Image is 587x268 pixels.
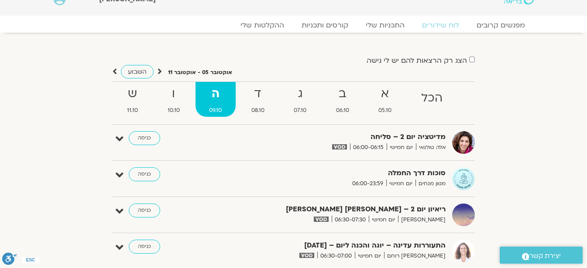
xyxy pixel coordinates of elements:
[280,106,321,115] span: 07.10
[196,106,236,115] span: 09.10
[113,84,152,104] strong: ש
[232,204,446,215] strong: ריאיון יום 2 – [PERSON_NAME] [PERSON_NAME]
[299,253,314,258] img: vodicon
[415,179,446,188] span: מגוון מנחים
[314,217,328,222] img: vodicon
[280,84,321,104] strong: ג
[113,82,152,117] a: ש11.10
[237,106,278,115] span: 08.10
[129,131,160,145] a: כניסה
[322,84,363,104] strong: ב
[154,106,194,115] span: 10.10
[386,179,415,188] span: יום חמישי
[196,84,236,104] strong: ה
[237,84,278,104] strong: ד
[113,106,152,115] span: 11.10
[365,84,406,104] strong: א
[121,65,154,78] a: השבוע
[407,82,457,117] a: הכל
[365,82,406,117] a: א05.10
[322,106,363,115] span: 06.10
[154,82,194,117] a: ו10.10
[349,179,386,188] span: 06:00-23:59
[357,21,413,30] a: התכניות שלי
[232,240,446,251] strong: התעוררות עדינה – יוגה והכנה ליום – [DATE]
[407,88,457,108] strong: הכל
[196,82,236,117] a: ה09.10
[129,167,160,181] a: כניסה
[350,143,387,152] span: 06:00-06:15
[365,106,406,115] span: 05.10
[154,84,194,104] strong: ו
[529,250,561,262] span: יצירת קשר
[128,68,147,76] span: השבוע
[367,57,467,64] label: הצג רק הרצאות להם יש לי גישה
[355,251,384,261] span: יום חמישי
[332,215,369,224] span: 06:30-07:30
[237,82,278,117] a: ד08.10
[317,251,355,261] span: 06:30-07:00
[293,21,357,30] a: קורסים ותכניות
[500,247,583,264] a: יצירת קשר
[384,251,446,261] span: [PERSON_NAME] רוחם
[468,21,534,30] a: מפגשים קרובים
[387,143,416,152] span: יום חמישי
[232,167,446,179] strong: סוכות דרך החמלה
[398,215,446,224] span: [PERSON_NAME]
[129,204,160,217] a: כניסה
[322,82,363,117] a: ב06.10
[332,144,347,149] img: vodicon
[54,21,534,30] nav: Menu
[232,21,293,30] a: ההקלטות שלי
[168,68,232,77] p: אוקטובר 05 - אוקטובר 11
[369,215,398,224] span: יום חמישי
[280,82,321,117] a: ג07.10
[232,131,446,143] strong: מדיטציה יום 2 – סליחה
[416,143,446,152] span: אלה טולנאי
[413,21,468,30] a: לוח שידורים
[129,240,160,254] a: כניסה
